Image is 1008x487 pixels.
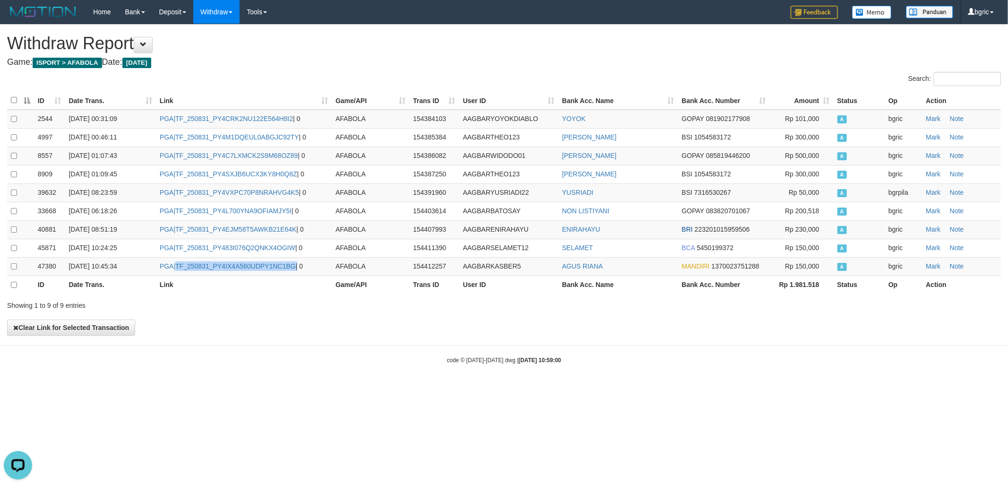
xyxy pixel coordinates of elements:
[706,152,750,159] span: Copy 085819446200 to clipboard
[7,320,135,336] button: Clear Link for Selected Transaction
[413,115,446,122] span: 154384103
[463,207,521,215] span: AAGBARBATOSAY
[160,115,293,122] a: PGA|TF_250831_PY4CRK2NU122E564H8I2
[558,276,678,294] th: Bank Acc. Name
[463,226,529,233] span: AAGBARENIRAHAYU
[906,6,953,18] img: panduan.png
[885,165,922,183] td: bgric
[34,147,65,165] td: 8557
[785,207,819,215] span: Rp 200,518
[413,152,446,159] span: 154386082
[34,276,65,294] th: ID
[69,152,117,159] span: [DATE] 01:07:43
[682,115,704,122] span: GOPAY
[65,276,155,294] th: Date Trans.
[706,115,750,122] span: Copy 081902177908 to clipboard
[682,189,693,196] span: BSI
[785,262,819,270] span: Rp 150,000
[785,152,819,159] span: Rp 500,000
[682,207,704,215] span: GOPAY
[562,170,616,178] a: [PERSON_NAME]
[885,276,922,294] th: Op
[770,276,834,294] th: Rp 1.981.518
[156,165,332,183] td: | 0
[463,189,529,196] span: AAGBARYUSRIADI22
[697,244,734,252] span: Copy 5450199372 to clipboard
[122,58,151,68] span: [DATE]
[413,207,446,215] span: 154403614
[69,170,117,178] span: [DATE] 01:09:45
[7,34,1001,53] h1: Withdraw Report
[7,297,413,310] div: Showing 1 to 9 of 9 entries
[770,91,834,110] th: Amount: activate to sort column ascending
[160,207,292,215] a: PGA|TF_250831_PY4L700YNA9OFIAMJY5I
[413,262,446,270] span: 154412257
[562,226,600,233] a: ENIRAHAYU
[678,91,770,110] th: Bank Acc. Number: activate to sort column ascending
[682,152,704,159] span: GOPAY
[694,133,731,141] span: Copy 1054583172 to clipboard
[885,128,922,147] td: bgric
[332,165,409,183] td: AFABOLA
[694,189,731,196] span: Copy 7316530267 to clipboard
[562,152,616,159] a: [PERSON_NAME]
[837,226,847,234] span: Accepted
[33,58,102,68] span: ISPORT > AFABOLA
[7,58,1001,67] h4: Game: Date:
[885,183,922,202] td: bgrpila
[156,257,332,276] td: | 0
[413,226,446,233] span: 154407993
[156,202,332,220] td: | 0
[885,257,922,276] td: bgric
[156,147,332,165] td: | 0
[562,189,593,196] a: YUSRIADI
[558,91,678,110] th: Bank Acc. Name: activate to sort column ascending
[156,183,332,202] td: | 0
[926,207,940,215] a: Mark
[7,5,79,19] img: MOTION_logo.png
[785,226,819,233] span: Rp 230,000
[156,128,332,147] td: | 0
[926,226,940,233] a: Mark
[785,133,819,141] span: Rp 300,000
[678,276,770,294] th: Bank Acc. Number
[837,189,847,197] span: Accepted
[837,208,847,216] span: Accepted
[332,110,409,129] td: AFABOLA
[926,133,940,141] a: Mark
[695,226,750,233] span: Copy 223201015959506 to clipboard
[950,133,964,141] a: Note
[837,171,847,179] span: Accepted
[409,276,459,294] th: Trans ID
[160,152,298,159] a: PGA|TF_250831_PY4C7LXMCK2S9M68OZ89
[34,91,65,110] th: ID: activate to sort column ascending
[682,244,695,252] span: BCA
[785,244,819,252] span: Rp 150,000
[69,207,117,215] span: [DATE] 06:18:26
[922,91,1001,110] th: Action
[922,276,1001,294] th: Action
[4,4,32,32] button: Open LiveChat chat widget
[413,133,446,141] span: 154385384
[852,6,892,19] img: Button%20Memo.svg
[908,72,1001,86] label: Search:
[69,262,117,270] span: [DATE] 10:45:34
[156,91,332,110] th: Link: activate to sort column ascending
[332,257,409,276] td: AFABOLA
[413,189,446,196] span: 154391960
[837,134,847,142] span: Accepted
[332,183,409,202] td: AFABOLA
[413,244,446,252] span: 154411390
[682,262,710,270] span: MANDIRI
[463,152,526,159] span: AAGBARWIDODO01
[934,72,1001,86] input: Search:
[332,91,409,110] th: Game/API: activate to sort column ascending
[706,207,750,215] span: Copy 083820701067 to clipboard
[950,226,964,233] a: Note
[926,189,940,196] a: Mark
[926,115,940,122] a: Mark
[69,226,117,233] span: [DATE] 08:51:19
[950,152,964,159] a: Note
[332,276,409,294] th: Game/API
[463,133,520,141] span: AAGBARTHEO123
